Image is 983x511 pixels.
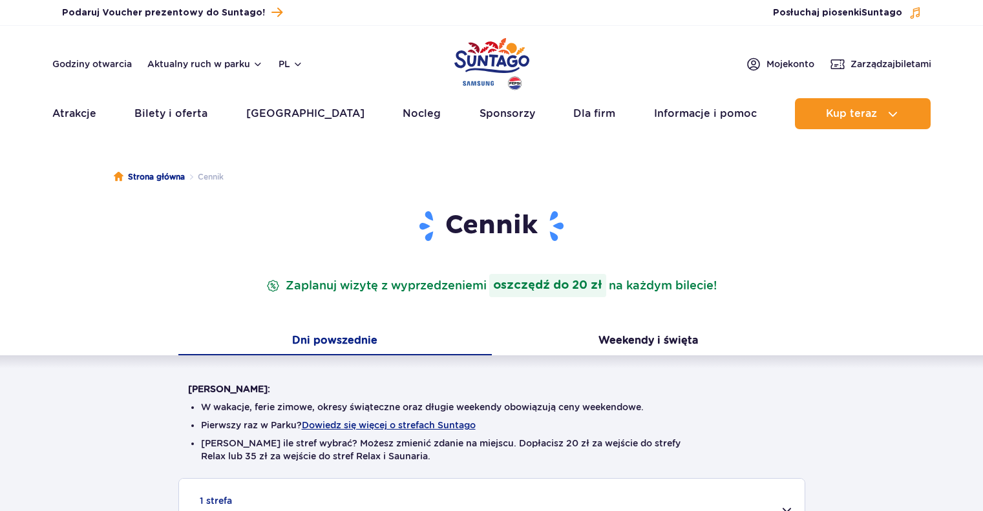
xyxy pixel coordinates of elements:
a: Informacje i pomoc [654,98,757,129]
a: [GEOGRAPHIC_DATA] [246,98,365,129]
button: pl [279,57,303,70]
a: Godziny otwarcia [52,57,132,70]
small: 1 strefa [200,494,232,507]
h1: Cennik [188,209,796,243]
li: Pierwszy raz w Parku? [201,419,783,432]
button: Dowiedz się więcej o strefach Suntago [302,420,476,430]
span: Podaruj Voucher prezentowy do Suntago! [62,6,265,19]
a: Bilety i oferta [134,98,207,129]
button: Weekendy i święta [492,328,805,355]
a: Strona główna [114,171,185,183]
span: Suntago [861,8,902,17]
p: Zaplanuj wizytę z wyprzedzeniem na każdym bilecie! [264,274,719,297]
li: Cennik [185,171,224,183]
li: [PERSON_NAME] ile stref wybrać? Możesz zmienić zdanie na miejscu. Dopłacisz 20 zł za wejście do s... [201,437,783,463]
a: Zarządzajbiletami [830,56,931,72]
strong: [PERSON_NAME]: [188,384,270,394]
span: Zarządzaj biletami [851,57,931,70]
a: Podaruj Voucher prezentowy do Suntago! [62,4,282,21]
a: Mojekonto [746,56,814,72]
a: Park of Poland [454,32,529,92]
button: Dni powszednie [178,328,492,355]
span: Moje konto [766,57,814,70]
button: Aktualny ruch w parku [147,59,263,69]
a: Nocleg [403,98,441,129]
span: Posłuchaj piosenki [773,6,902,19]
button: Kup teraz [795,98,931,129]
strong: oszczędź do 20 zł [489,274,606,297]
button: Posłuchaj piosenkiSuntago [773,6,922,19]
a: Sponsorzy [480,98,535,129]
a: Atrakcje [52,98,96,129]
li: W wakacje, ferie zimowe, okresy świąteczne oraz długie weekendy obowiązują ceny weekendowe. [201,401,783,413]
span: Kup teraz [826,108,877,120]
a: Dla firm [573,98,615,129]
